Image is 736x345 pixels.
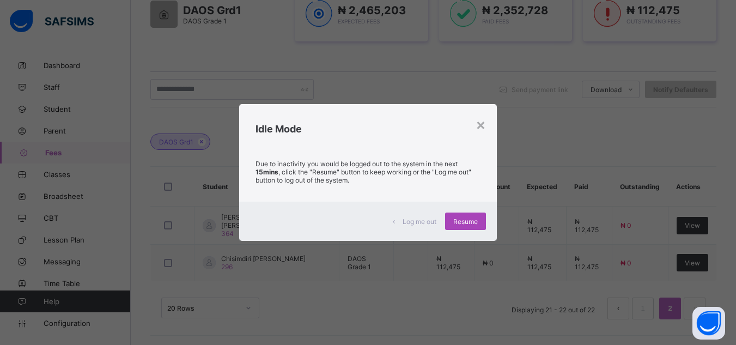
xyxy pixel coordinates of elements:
[256,168,278,176] strong: 15mins
[256,160,480,184] p: Due to inactivity you would be logged out to the system in the next , click the "Resume" button t...
[256,123,480,135] h2: Idle Mode
[403,217,436,226] span: Log me out
[692,307,725,340] button: Open asap
[453,217,478,226] span: Resume
[476,115,486,134] div: ×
